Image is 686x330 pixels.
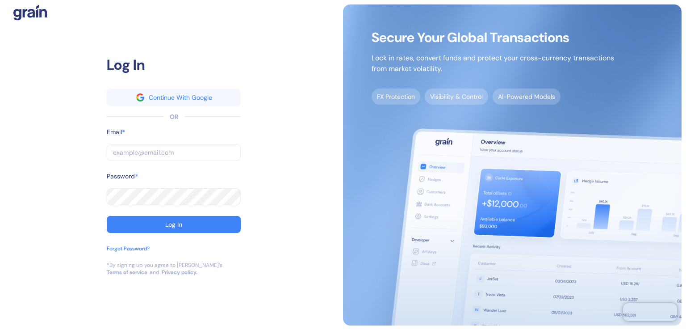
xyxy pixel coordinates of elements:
button: googleContinue With Google [107,89,241,106]
img: logo [13,4,47,21]
iframe: Chatra live chat [623,303,677,321]
span: AI-Powered Models [493,89,561,105]
input: example@email.com [107,144,241,161]
span: Secure Your Global Transactions [372,33,614,42]
img: signup-main-image [343,4,682,326]
div: *By signing up you agree to [PERSON_NAME]’s [107,262,222,269]
div: Log In [165,221,182,228]
a: Privacy policy. [162,269,197,276]
div: Log In [107,54,241,76]
button: Log In [107,216,241,233]
a: Terms of service [107,269,147,276]
label: Password [107,172,135,181]
div: Continue With Google [149,94,212,101]
span: FX Protection [372,89,420,105]
img: google [136,93,144,102]
div: and [150,269,159,276]
div: OR [170,112,178,122]
p: Lock in rates, convert funds and protect your cross-currency transactions from market volatility. [372,53,614,74]
div: Forgot Password? [107,245,150,253]
span: Visibility & Control [425,89,488,105]
button: Forgot Password? [107,245,150,262]
label: Email [107,127,122,137]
